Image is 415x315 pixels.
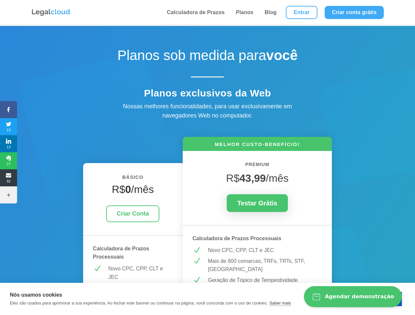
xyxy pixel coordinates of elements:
[193,161,322,172] h6: PREMIUM
[208,276,322,284] p: Geração de Tópico de Tempestividade
[10,292,62,298] strong: Nós usamos cookies
[240,172,266,184] strong: 43,99
[226,172,288,184] span: R$ /mês
[109,102,306,121] div: Nossas melhores funcionalidades, para usar exclusivamente em navegadores Web no computador.
[208,257,322,274] p: Mais de 800 comarcas, TRFs, TRTs, STF, [GEOGRAPHIC_DATA]
[183,141,332,151] h6: MELHOR CUSTO-BENEFÍCIO!
[10,301,268,305] p: Eles são usados para aprimorar a sua experiência. Ao fechar este banner ou continuar na página, v...
[106,205,159,222] a: Criar Conta
[266,48,298,63] strong: você
[92,47,322,67] h1: Planos sob medida para
[208,246,322,255] p: Novo CPC, CPP, CLT e JEC
[193,276,201,284] span: N
[92,87,322,102] h4: Planos exclusivos da Web
[125,183,131,195] strong: 0
[93,246,150,260] strong: Calculadora de Prazos Processuais
[227,194,288,212] a: Testar Grátis
[193,236,281,241] strong: Calculadora de Prazos Processuais
[193,246,201,254] span: N
[286,6,317,19] a: Entrar
[325,6,384,19] a: Criar conta grátis
[93,183,173,199] h4: R$ /mês
[31,8,71,17] img: Logo da Legalcloud
[193,257,201,265] span: N
[93,264,101,273] span: N
[269,301,291,306] a: Saber mais
[93,173,173,185] h6: BÁSICO
[108,264,173,281] p: Novo CPC, CPP, CLT e JEC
